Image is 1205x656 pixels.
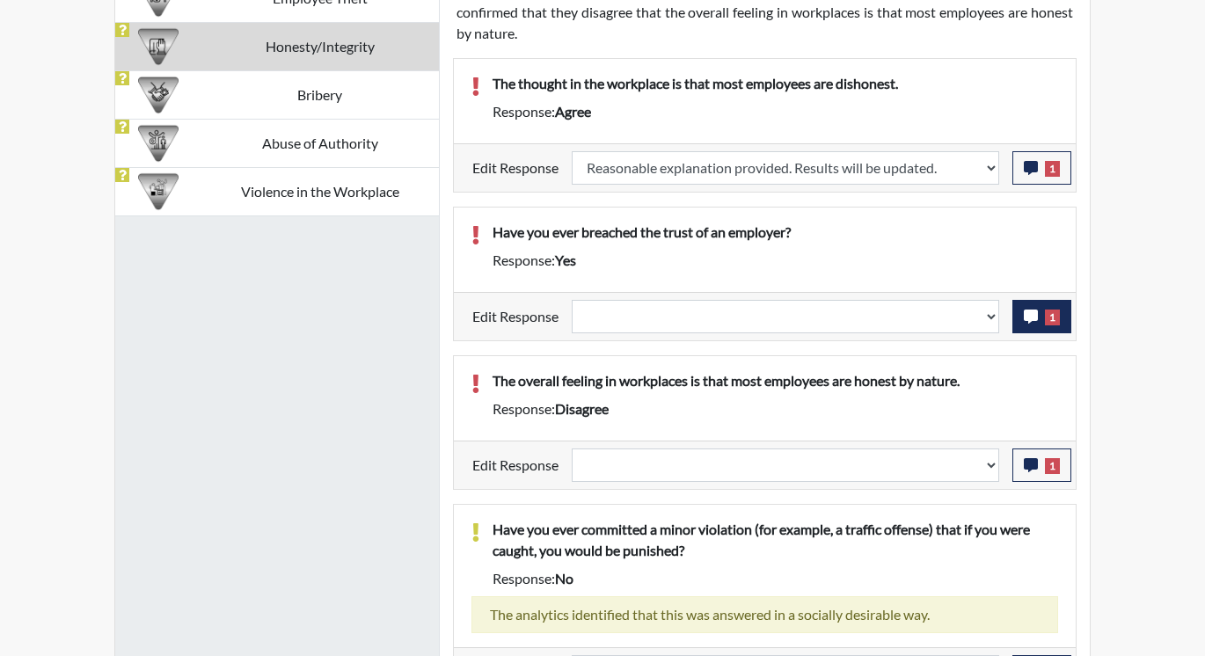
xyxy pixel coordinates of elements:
button: 1 [1012,151,1071,185]
p: The overall feeling in workplaces is that most employees are honest by nature. [493,370,1058,391]
img: CATEGORY%20ICON-03.c5611939.png [138,75,179,115]
span: 1 [1045,458,1060,474]
span: 1 [1045,161,1060,177]
img: CATEGORY%20ICON-01.94e51fac.png [138,123,179,164]
div: The analytics identified that this was answered in a socially desirable way. [471,596,1058,633]
td: Violence in the Workplace [201,167,439,215]
label: Edit Response [472,300,559,333]
button: 1 [1012,448,1071,482]
span: 1 [1045,310,1060,325]
div: Update the test taker's response, the change might impact the score [559,300,1012,333]
td: Abuse of Authority [201,119,439,167]
button: 1 [1012,300,1071,333]
span: agree [555,103,591,120]
p: Have you ever committed a minor violation (for example, a traffic offense) that if you were caugh... [493,519,1058,561]
td: Bribery [201,70,439,119]
div: Update the test taker's response, the change might impact the score [559,151,1012,185]
span: disagree [555,400,609,417]
label: Edit Response [472,151,559,185]
label: Edit Response [472,448,559,482]
span: no [555,570,573,587]
span: yes [555,251,576,268]
p: The thought in the workplace is that most employees are dishonest. [493,73,1058,94]
div: Response: [479,101,1071,122]
img: CATEGORY%20ICON-26.eccbb84f.png [138,171,179,212]
div: Update the test taker's response, the change might impact the score [559,448,1012,482]
p: Have you ever breached the trust of an employer? [493,222,1058,243]
div: Response: [479,250,1071,271]
td: Honesty/Integrity [201,22,439,70]
div: Response: [479,568,1071,589]
div: Response: [479,398,1071,419]
img: CATEGORY%20ICON-11.a5f294f4.png [138,26,179,67]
